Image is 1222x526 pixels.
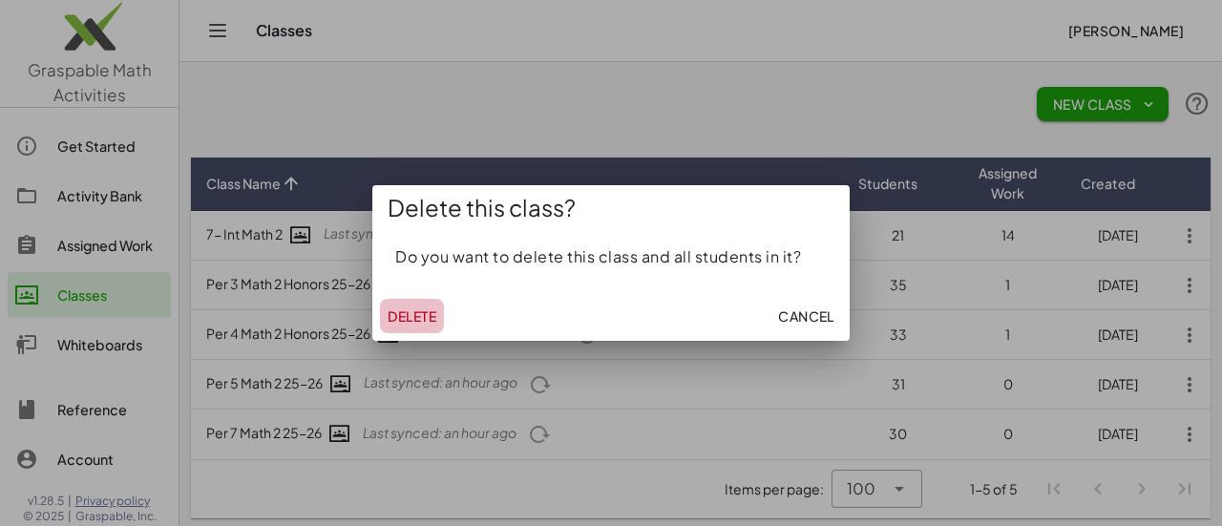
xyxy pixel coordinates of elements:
span: Delete [388,307,436,325]
button: Cancel [770,299,842,333]
span: Cancel [778,307,834,325]
div: Do you want to delete this class and all students in it? [372,230,850,291]
span: Delete this class? [388,193,576,223]
button: Delete [380,299,444,333]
